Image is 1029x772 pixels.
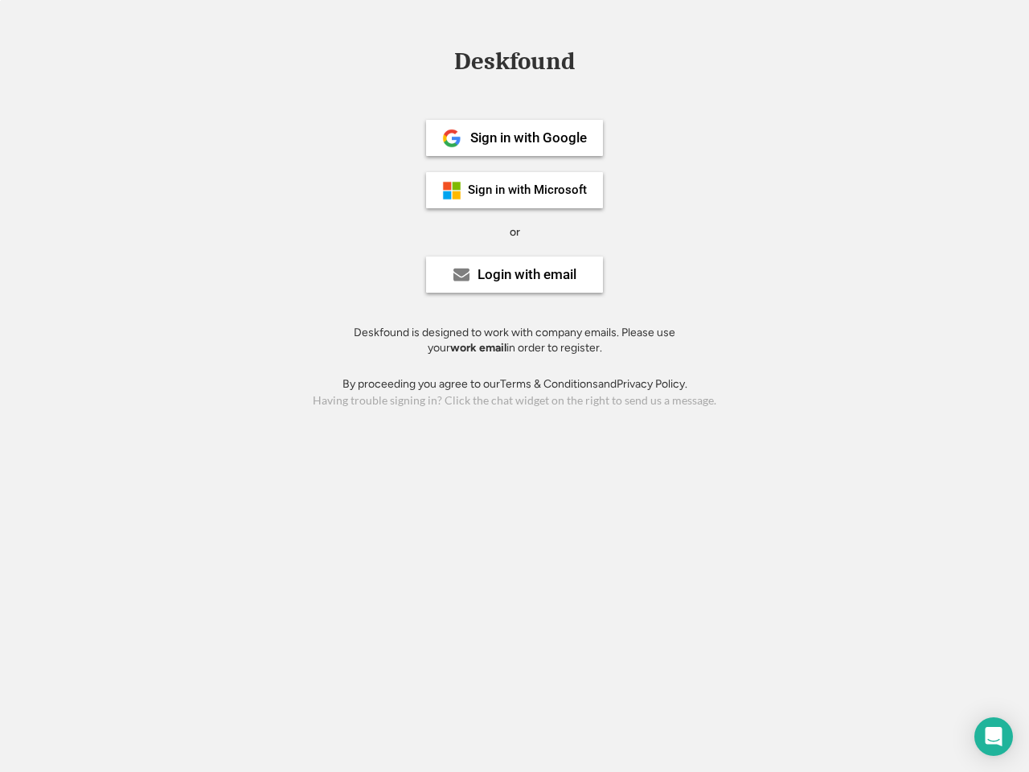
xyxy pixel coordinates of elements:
a: Terms & Conditions [500,377,598,391]
div: or [510,224,520,240]
div: Sign in with Google [470,131,587,145]
div: Deskfound [446,49,583,74]
a: Privacy Policy. [617,377,687,391]
img: 1024px-Google__G__Logo.svg.png [442,129,461,148]
div: Login with email [478,268,576,281]
div: By proceeding you agree to our and [342,376,687,392]
strong: work email [450,341,506,355]
div: Sign in with Microsoft [468,184,587,196]
img: ms-symbollockup_mssymbol_19.png [442,181,461,200]
div: Deskfound is designed to work with company emails. Please use your in order to register. [334,325,695,356]
div: Open Intercom Messenger [974,717,1013,756]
